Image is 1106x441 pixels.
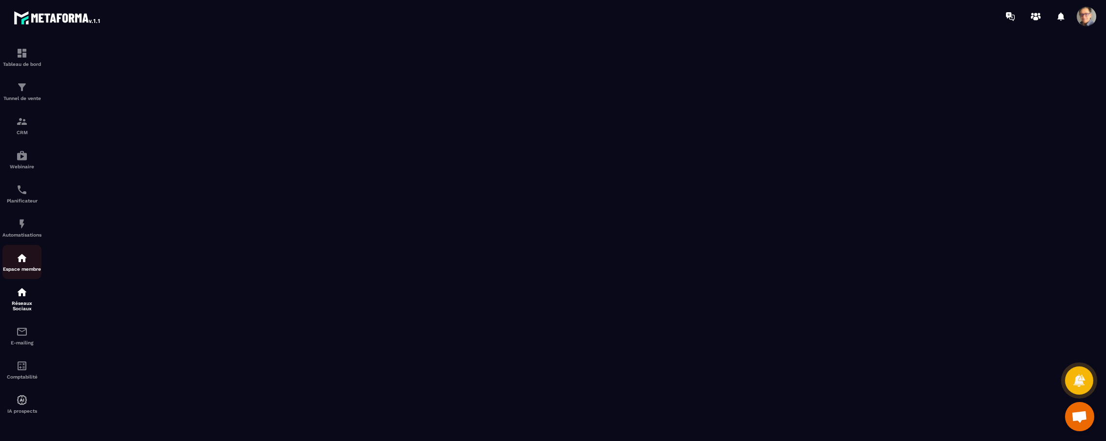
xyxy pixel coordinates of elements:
p: CRM [2,130,41,135]
a: formationformationCRM [2,108,41,142]
img: automations [16,394,28,406]
p: Comptabilité [2,374,41,380]
a: automationsautomationsAutomatisations [2,211,41,245]
p: IA prospects [2,408,41,414]
img: formation [16,47,28,59]
p: Réseaux Sociaux [2,301,41,311]
img: formation [16,81,28,93]
img: formation [16,116,28,127]
img: automations [16,218,28,230]
a: social-networksocial-networkRéseaux Sociaux [2,279,41,319]
img: accountant [16,360,28,372]
p: Automatisations [2,232,41,238]
p: Planificateur [2,198,41,203]
p: Tableau de bord [2,61,41,67]
a: Ouvrir le chat [1065,402,1094,431]
a: automationsautomationsEspace membre [2,245,41,279]
p: E-mailing [2,340,41,345]
img: automations [16,150,28,161]
img: automations [16,252,28,264]
a: formationformationTunnel de vente [2,74,41,108]
a: schedulerschedulerPlanificateur [2,177,41,211]
img: social-network [16,286,28,298]
p: Webinaire [2,164,41,169]
a: emailemailE-mailing [2,319,41,353]
img: logo [14,9,102,26]
img: email [16,326,28,338]
a: formationformationTableau de bord [2,40,41,74]
img: scheduler [16,184,28,196]
p: Tunnel de vente [2,96,41,101]
a: automationsautomationsWebinaire [2,142,41,177]
a: accountantaccountantComptabilité [2,353,41,387]
p: Espace membre [2,266,41,272]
